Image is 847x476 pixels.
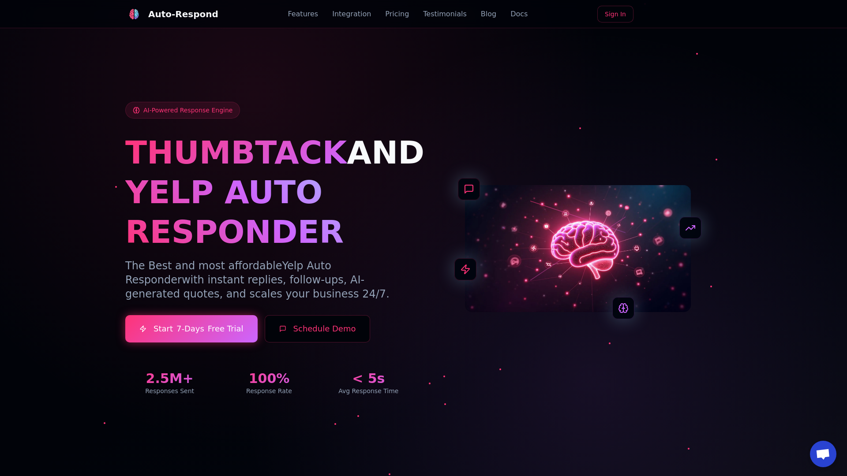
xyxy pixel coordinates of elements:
p: The Best and most affordable with instant replies, follow-ups, AI-generated quotes, and scales yo... [125,259,413,301]
iframe: Sign in with Google Button [636,5,726,24]
h1: YELP AUTO RESPONDER [125,172,413,252]
div: Response Rate [225,387,313,395]
div: Auto-Respond [148,8,218,20]
a: Pricing [385,9,409,19]
a: Sign In [597,6,633,22]
button: Schedule Demo [265,315,371,342]
span: Yelp Auto Responder [125,260,331,286]
div: 2.5M+ [125,371,214,387]
a: Start7-DaysFree Trial [125,315,258,342]
span: AI-Powered Response Engine [143,106,232,115]
a: Docs [510,9,528,19]
div: 100% [225,371,313,387]
a: Auto-Respond LogoAuto-Respond [125,5,218,23]
img: AI Neural Network Brain [465,185,691,312]
div: Avg Response Time [324,387,413,395]
span: AND [347,134,424,171]
span: THUMBTACK [125,134,347,171]
span: 7-Days [176,323,204,335]
a: Blog [481,9,496,19]
a: Integration [332,9,371,19]
div: Responses Sent [125,387,214,395]
div: < 5s [324,371,413,387]
img: Auto-Respond Logo [128,8,139,19]
a: Features [288,9,318,19]
div: Open chat [810,441,836,467]
a: Testimonials [423,9,467,19]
